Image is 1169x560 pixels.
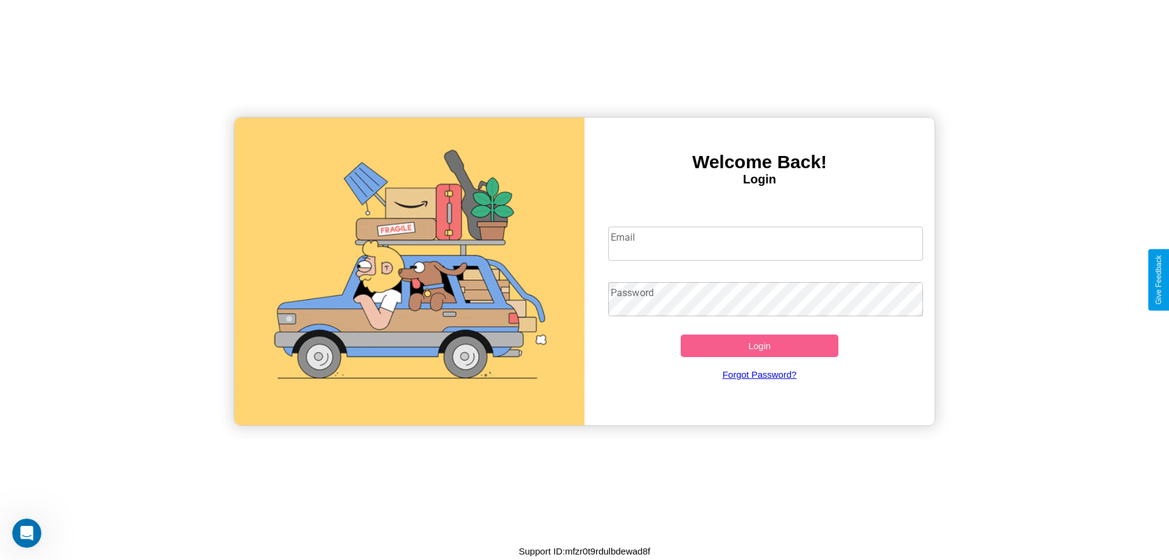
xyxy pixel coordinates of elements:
[12,519,41,548] iframe: Intercom live chat
[602,357,918,392] a: Forgot Password?
[234,118,584,425] img: gif
[584,152,935,172] h3: Welcome Back!
[1154,255,1163,305] div: Give Feedback
[519,543,650,559] p: Support ID: mfzr0t9rdulbdewad8f
[681,335,838,357] button: Login
[584,172,935,186] h4: Login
